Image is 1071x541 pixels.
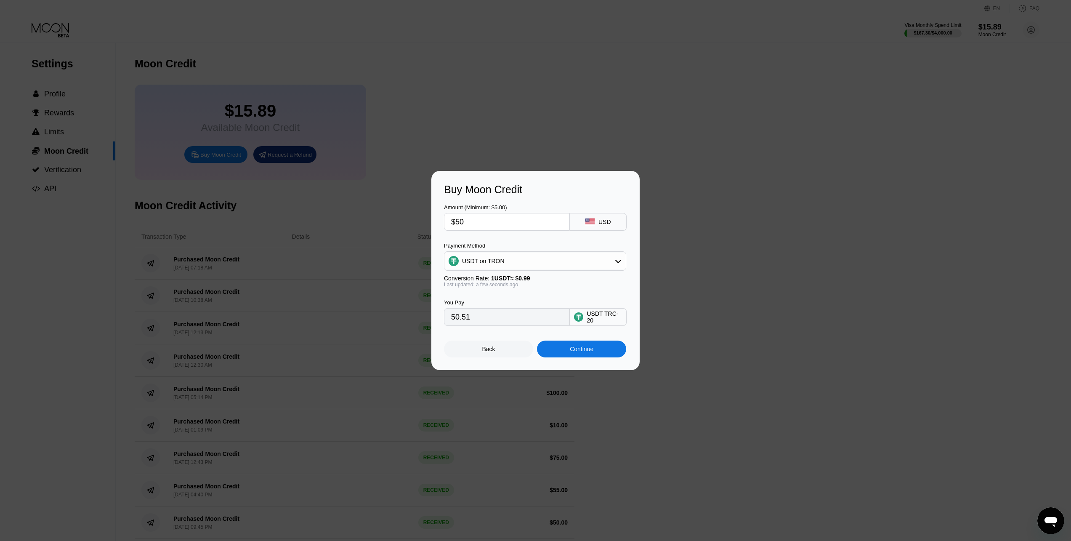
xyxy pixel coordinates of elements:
[462,258,505,264] div: USDT on TRON
[444,243,626,249] div: Payment Method
[1037,507,1064,534] iframe: Button to launch messaging window
[444,253,626,269] div: USDT on TRON
[444,275,626,282] div: Conversion Rate:
[537,341,626,357] div: Continue
[444,341,533,357] div: Back
[451,213,563,230] input: $0.00
[482,346,495,352] div: Back
[491,275,530,282] span: 1 USDT ≈ $0.99
[444,204,570,211] div: Amount (Minimum: $5.00)
[444,299,570,306] div: You Pay
[444,184,627,196] div: Buy Moon Credit
[598,219,611,225] div: USD
[587,310,622,324] div: USDT TRC-20
[570,346,593,352] div: Continue
[444,282,626,288] div: Last updated: a few seconds ago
